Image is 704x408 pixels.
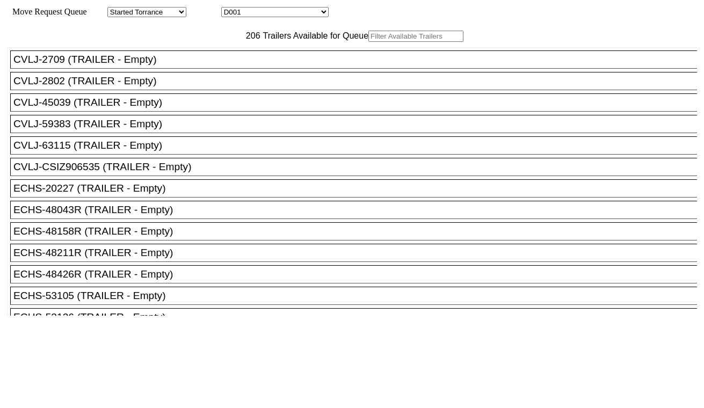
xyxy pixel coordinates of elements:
div: ECHS-48043R (TRAILER - Empty) [13,204,703,216]
div: ECHS-48211R (TRAILER - Empty) [13,247,703,259]
div: CVLJ-2709 (TRAILER - Empty) [13,54,703,65]
input: Filter Available Trailers [368,31,463,42]
div: ECHS-48158R (TRAILER - Empty) [13,225,703,237]
div: ECHS-20227 (TRAILER - Empty) [13,183,703,194]
div: CVLJ-63115 (TRAILER - Empty) [13,140,703,151]
div: CVLJ-59383 (TRAILER - Empty) [13,118,703,130]
span: Area [89,7,105,16]
div: ECHS-53105 (TRAILER - Empty) [13,290,703,302]
div: CVLJ-CSIZ906535 (TRAILER - Empty) [13,161,703,173]
span: Location [188,7,219,16]
div: CVLJ-2802 (TRAILER - Empty) [13,75,703,87]
div: ECHS-48426R (TRAILER - Empty) [13,268,703,280]
div: CVLJ-45039 (TRAILER - Empty) [13,97,703,108]
span: Move Request Queue [7,7,87,16]
div: ECHS-53126 (TRAILER - Empty) [13,311,703,323]
span: 206 [241,31,260,40]
span: Trailers Available for Queue [260,31,369,40]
